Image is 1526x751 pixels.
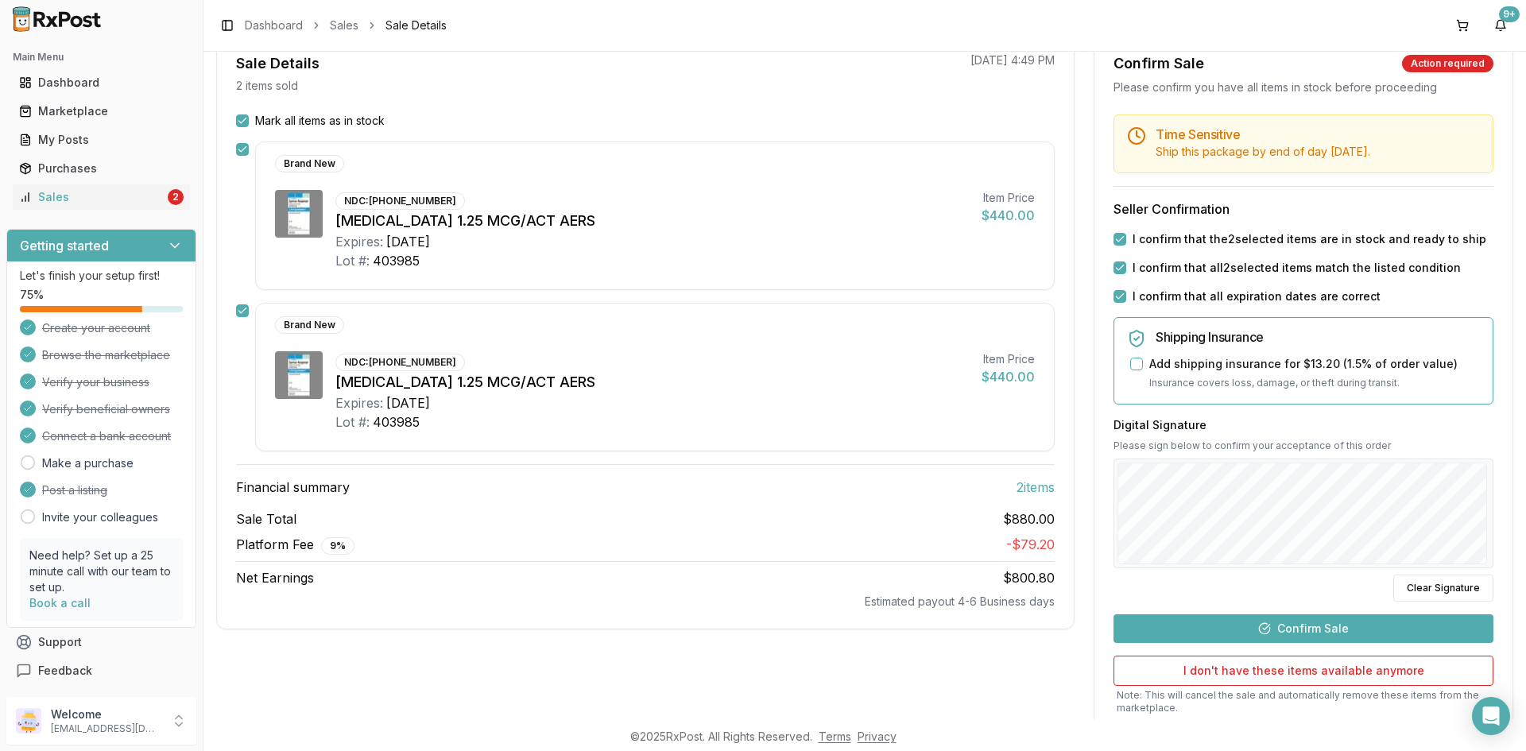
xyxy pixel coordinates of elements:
span: Ship this package by end of day [DATE] . [1156,145,1370,158]
button: Dashboard [6,70,196,95]
p: 2 items sold [236,78,298,94]
div: NDC: [PHONE_NUMBER] [335,354,465,371]
div: 403985 [373,412,420,432]
button: 9+ [1488,13,1513,38]
p: Please sign below to confirm your acceptance of this order [1114,439,1493,452]
div: [MEDICAL_DATA] 1.25 MCG/ACT AERS [335,371,969,393]
div: [DATE] [386,232,430,251]
a: Make a purchase [42,455,134,471]
span: $800.80 [1003,570,1055,586]
div: 403985 [373,251,420,270]
div: Please confirm you have all items in stock before proceeding [1114,79,1493,95]
a: Marketplace [13,97,190,126]
p: Need help? Set up a 25 minute call with our team to set up. [29,548,173,595]
a: Purchases [13,154,190,183]
span: Financial summary [236,478,350,497]
label: I confirm that all 2 selected items match the listed condition [1133,260,1461,276]
h3: Seller Confirmation [1114,199,1493,219]
p: Welcome [51,706,161,722]
div: [DATE] [386,393,430,412]
h3: Getting started [20,236,109,255]
p: Note: This will cancel the sale and automatically remove these items from the marketplace. [1114,689,1493,714]
a: My Posts [13,126,190,154]
div: Marketplace [19,103,184,119]
h5: Shipping Insurance [1156,331,1480,343]
span: Sale Details [385,17,447,33]
img: Spiriva Respimat 1.25 MCG/ACT AERS [275,190,323,238]
h5: Time Sensitive [1156,128,1480,141]
div: Brand New [275,155,344,172]
span: Sale Total [236,509,296,528]
span: Verify your business [42,374,149,390]
p: [EMAIL_ADDRESS][DOMAIN_NAME] [51,722,161,735]
label: Add shipping insurance for $13.20 ( 1.5 % of order value) [1149,356,1458,372]
img: RxPost Logo [6,6,108,32]
div: Estimated payout 4-6 Business days [236,594,1055,610]
button: Clear Signature [1393,575,1493,602]
div: NDC: [PHONE_NUMBER] [335,192,465,210]
button: I don't have these items available anymore [1114,656,1493,686]
button: Marketplace [6,99,196,124]
div: Open Intercom Messenger [1472,697,1510,735]
nav: breadcrumb [245,17,447,33]
span: Verify beneficial owners [42,401,170,417]
div: Brand New [275,316,344,334]
div: Action required [1402,55,1493,72]
button: Purchases [6,156,196,181]
span: $880.00 [1003,509,1055,528]
div: Dashboard [19,75,184,91]
a: Sales [330,17,358,33]
div: Expires: [335,393,383,412]
span: 2 item s [1017,478,1055,497]
div: Item Price [982,190,1035,206]
div: Sale Details [236,52,320,75]
div: Lot #: [335,412,370,432]
button: Support [6,628,196,656]
label: I confirm that all expiration dates are correct [1133,288,1381,304]
div: My Posts [19,132,184,148]
p: Let's finish your setup first! [20,268,183,284]
div: 9 % [321,537,354,555]
button: Confirm Sale [1114,614,1493,643]
button: My Posts [6,127,196,153]
span: Platform Fee [236,535,354,555]
span: Net Earnings [236,568,314,587]
div: Purchases [19,161,184,176]
div: Expires: [335,232,383,251]
label: I confirm that the 2 selected items are in stock and ready to ship [1133,231,1486,247]
label: Mark all items as in stock [255,113,385,129]
h2: Main Menu [13,51,190,64]
a: Invite your colleagues [42,509,158,525]
div: $440.00 [982,367,1035,386]
span: Connect a bank account [42,428,171,444]
a: Book a call [29,596,91,610]
span: 75 % [20,287,44,303]
span: Create your account [42,320,150,336]
span: Feedback [38,663,92,679]
a: Sales2 [13,183,190,211]
a: Privacy [858,730,897,743]
span: - $79.20 [1006,536,1055,552]
img: Spiriva Respimat 1.25 MCG/ACT AERS [275,351,323,399]
div: Confirm Sale [1114,52,1204,75]
div: Item Price [982,351,1035,367]
a: Dashboard [13,68,190,97]
span: Post a listing [42,482,107,498]
div: Lot #: [335,251,370,270]
div: $440.00 [982,206,1035,225]
div: 2 [168,189,184,205]
div: 9+ [1499,6,1520,22]
p: [DATE] 4:49 PM [970,52,1055,68]
div: Sales [19,189,165,205]
button: Sales2 [6,184,196,210]
img: User avatar [16,708,41,734]
h3: Digital Signature [1114,417,1493,433]
span: Browse the marketplace [42,347,170,363]
a: Terms [819,730,851,743]
button: Feedback [6,656,196,685]
a: Dashboard [245,17,303,33]
p: Insurance covers loss, damage, or theft during transit. [1149,375,1480,391]
div: [MEDICAL_DATA] 1.25 MCG/ACT AERS [335,210,969,232]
